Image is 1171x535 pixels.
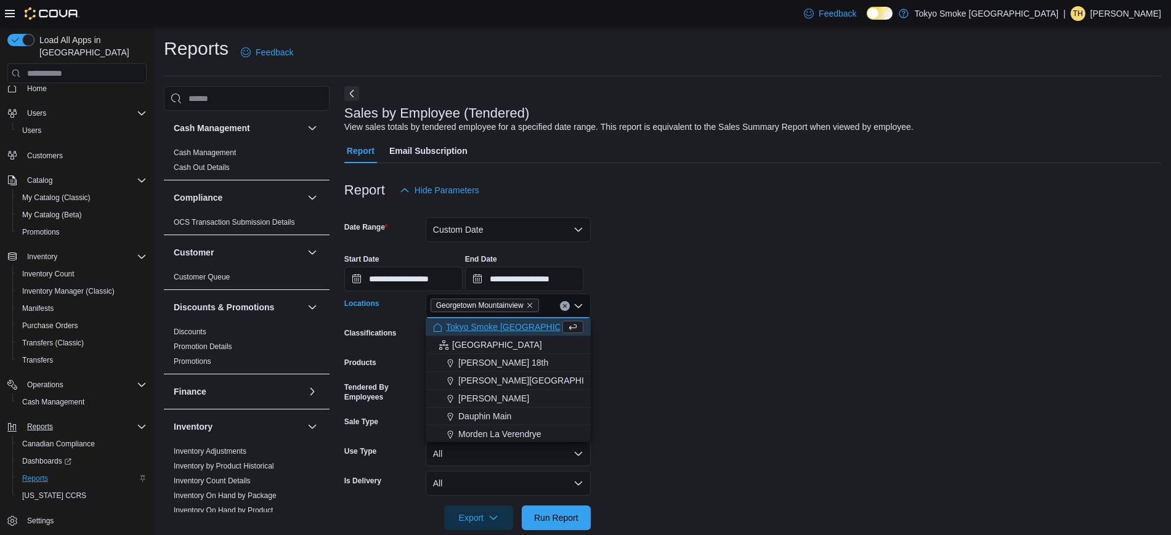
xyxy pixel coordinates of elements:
[174,462,274,470] a: Inventory by Product Historical
[2,105,152,122] button: Users
[22,81,52,96] a: Home
[426,372,591,390] button: [PERSON_NAME][GEOGRAPHIC_DATA]
[22,148,147,163] span: Customers
[436,299,524,312] span: Georgetown Mountainview
[174,273,230,281] a: Customer Queue
[305,419,320,434] button: Inventory
[17,436,147,451] span: Canadian Compliance
[305,245,320,260] button: Customer
[12,435,152,453] button: Canadian Compliance
[17,301,147,316] span: Manifests
[174,420,302,433] button: Inventory
[236,40,298,65] a: Feedback
[17,436,100,451] a: Canadian Compliance
[344,183,385,198] h3: Report
[12,223,152,241] button: Promotions
[17,123,147,138] span: Users
[426,408,591,425] button: Dauphin Main
[426,441,591,466] button: All
[12,317,152,334] button: Purchase Orders
[17,454,76,469] a: Dashboards
[174,246,302,259] button: Customer
[17,225,147,239] span: Promotions
[465,267,583,291] input: Press the down key to open a popover containing a calendar.
[12,487,152,504] button: [US_STATE] CCRS
[17,471,53,486] a: Reports
[344,222,388,232] label: Date Range
[2,512,152,529] button: Settings
[164,145,330,180] div: Cash Management
[17,488,91,503] a: [US_STATE] CCRS
[22,513,59,528] a: Settings
[395,178,484,203] button: Hide Parameters
[25,7,79,20] img: Cova
[174,342,232,351] a: Promotion Details
[27,108,46,118] span: Users
[426,354,591,372] button: [PERSON_NAME] 18th
[22,338,84,348] span: Transfers (Classic)
[2,248,152,265] button: Inventory
[465,254,497,264] label: End Date
[426,425,591,443] button: Morden La Verendrye
[12,283,152,300] button: Inventory Manager (Classic)
[534,512,578,524] span: Run Report
[174,217,295,227] span: OCS Transaction Submission Details
[22,513,147,528] span: Settings
[522,505,591,530] button: Run Report
[27,151,63,161] span: Customers
[22,286,115,296] span: Inventory Manager (Classic)
[34,34,147,58] span: Load All Apps in [GEOGRAPHIC_DATA]
[458,428,541,440] span: Morden La Verendrye
[174,301,274,313] h3: Discounts & Promotions
[415,184,479,196] span: Hide Parameters
[164,324,330,374] div: Discounts & Promotions
[174,356,211,366] span: Promotions
[22,227,60,237] span: Promotions
[27,84,47,94] span: Home
[12,470,152,487] button: Reports
[17,225,65,239] a: Promotions
[22,193,91,203] span: My Catalog (Classic)
[526,302,533,309] button: Remove Georgetown Mountainview from selection in this group
[17,336,147,350] span: Transfers (Classic)
[174,491,277,500] a: Inventory On Hand by Package
[174,491,277,501] span: Inventory On Hand by Package
[867,7,893,20] input: Dark Mode
[426,217,591,242] button: Custom Date
[305,121,320,135] button: Cash Management
[446,321,590,333] span: Tokyo Smoke [GEOGRAPHIC_DATA]
[27,252,57,262] span: Inventory
[27,175,52,185] span: Catalog
[17,301,59,316] a: Manifests
[344,299,379,308] label: Locations
[12,189,152,206] button: My Catalog (Classic)
[22,473,48,483] span: Reports
[22,397,84,407] span: Cash Management
[22,355,53,365] span: Transfers
[452,339,542,351] span: [GEOGRAPHIC_DATA]
[22,269,75,279] span: Inventory Count
[17,207,87,222] a: My Catalog (Beta)
[22,80,147,95] span: Home
[174,385,206,398] h3: Finance
[22,377,147,392] span: Operations
[12,453,152,470] a: Dashboards
[174,272,230,282] span: Customer Queue
[174,357,211,366] a: Promotions
[17,454,147,469] span: Dashboards
[2,79,152,97] button: Home
[174,328,206,336] a: Discounts
[17,123,46,138] a: Users
[1073,6,1083,21] span: TH
[17,284,147,299] span: Inventory Manager (Classic)
[22,173,57,188] button: Catalog
[27,422,53,432] span: Reports
[22,491,86,501] span: [US_STATE] CCRS
[799,1,861,26] a: Feedback
[174,342,232,352] span: Promotion Details
[17,353,147,368] span: Transfers
[344,382,421,402] label: Tendered By Employees
[174,446,246,456] span: Inventory Adjustments
[17,318,147,333] span: Purchase Orders
[305,190,320,205] button: Compliance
